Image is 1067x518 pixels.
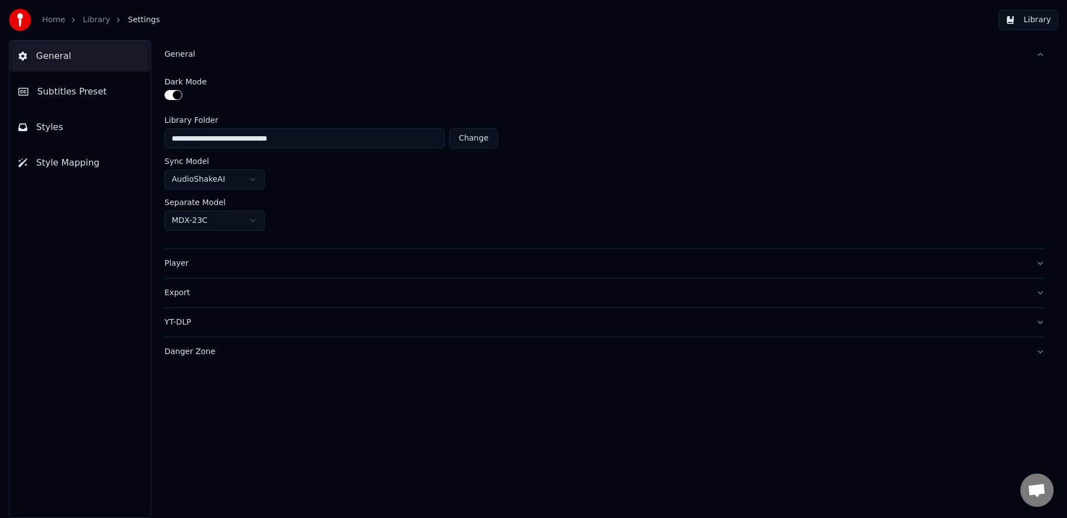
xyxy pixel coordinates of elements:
[164,157,209,165] label: Sync Model
[128,14,159,26] span: Settings
[9,9,31,31] img: youka
[164,198,226,206] label: Separate Model
[164,249,1045,278] button: Player
[999,10,1058,30] button: Library
[449,128,498,148] button: Change
[9,147,151,178] button: Style Mapping
[1020,474,1054,507] div: Open chat
[42,14,65,26] a: Home
[42,14,160,26] nav: breadcrumb
[164,317,1027,328] div: YT-DLP
[164,69,1045,248] div: General
[164,308,1045,337] button: YT-DLP
[164,258,1027,269] div: Player
[9,112,151,143] button: Styles
[164,40,1045,69] button: General
[37,85,107,98] span: Subtitles Preset
[9,76,151,107] button: Subtitles Preset
[164,116,498,124] label: Library Folder
[164,278,1045,307] button: Export
[83,14,110,26] a: Library
[164,346,1027,357] div: Danger Zone
[164,287,1027,298] div: Export
[164,49,1027,60] div: General
[36,49,71,63] span: General
[36,121,63,134] span: Styles
[164,78,207,86] label: Dark Mode
[9,41,151,72] button: General
[36,156,99,170] span: Style Mapping
[164,337,1045,366] button: Danger Zone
